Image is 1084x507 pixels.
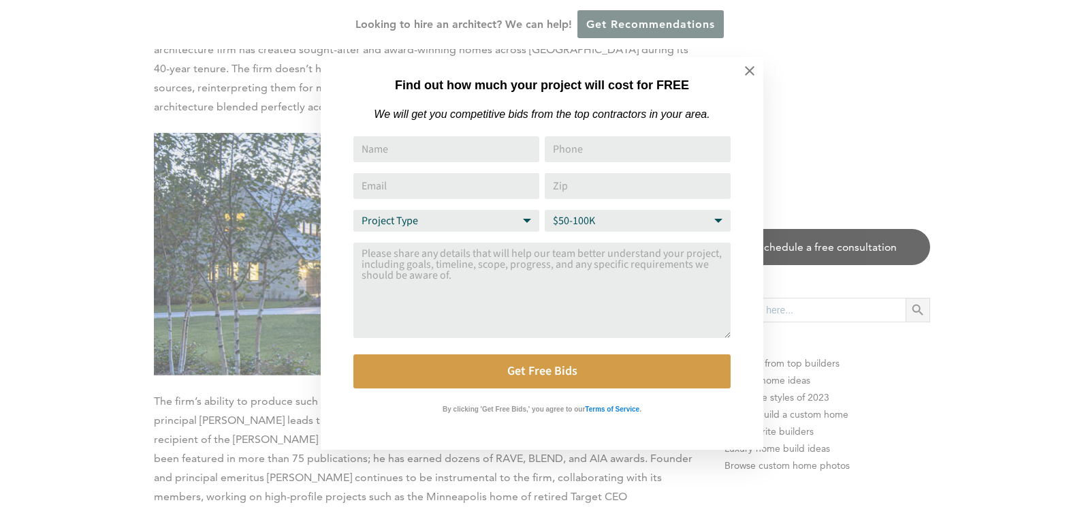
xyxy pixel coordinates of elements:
[353,243,731,338] textarea: Comment or Message
[353,210,539,232] select: Project Type
[374,108,710,120] em: We will get you competitive bids from the top contractors in your area.
[585,405,639,413] strong: Terms of Service
[353,173,539,199] input: Email Address
[545,136,731,162] input: Phone
[639,405,641,413] strong: .
[823,409,1068,491] iframe: Drift Widget Chat Controller
[443,405,585,413] strong: By clicking 'Get Free Bids,' you agree to our
[353,354,731,388] button: Get Free Bids
[545,173,731,199] input: Zip
[585,402,639,414] a: Terms of Service
[545,210,731,232] select: Budget Range
[395,78,689,92] strong: Find out how much your project will cost for FREE
[353,136,539,162] input: Name
[726,47,774,95] button: Close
